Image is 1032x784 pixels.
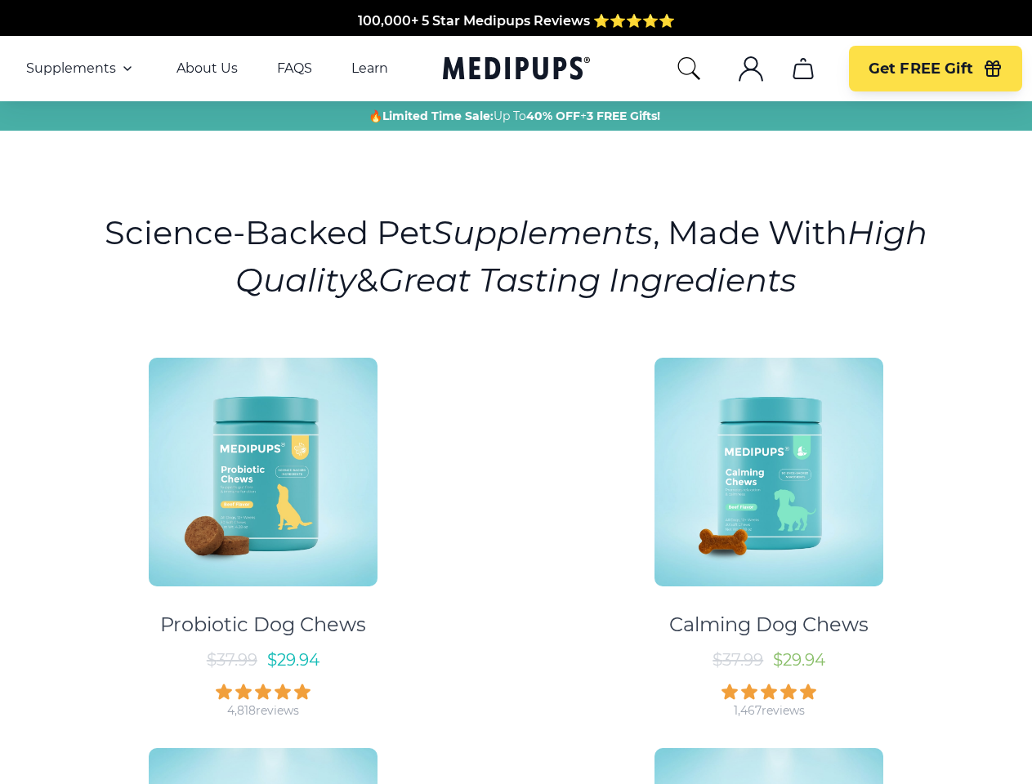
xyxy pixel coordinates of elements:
[244,33,788,48] span: Made In The [GEOGRAPHIC_DATA] from domestic & globally sourced ingredients
[773,650,825,670] span: $ 29.94
[869,60,973,78] span: Get FREE Gift
[207,650,257,670] span: $ 37.99
[160,612,366,637] div: Probiotic Dog Chews
[351,60,388,77] a: Learn
[103,209,929,304] h1: Science-Backed Pet , Made With &
[676,56,702,82] button: search
[443,53,590,87] a: Medipups
[176,60,238,77] a: About Us
[524,343,1016,719] a: Calming Dog Chews - MedipupsCalming Dog Chews$37.99$29.941,467reviews
[731,49,771,88] button: account
[26,60,116,77] span: Supplements
[277,60,312,77] a: FAQS
[432,212,653,252] i: Supplements
[378,260,797,300] i: Great Tasting Ingredients
[849,46,1022,91] button: Get FREE Gift
[358,13,675,29] span: 100,000+ 5 Star Medipups Reviews ⭐️⭐️⭐️⭐️⭐️
[669,612,869,637] div: Calming Dog Chews
[369,108,660,124] span: 🔥 Up To +
[784,49,823,88] button: cart
[227,703,299,719] div: 4,818 reviews
[267,650,319,670] span: $ 29.94
[17,343,509,719] a: Probiotic Dog Chews - MedipupsProbiotic Dog Chews$37.99$29.944,818reviews
[26,59,137,78] button: Supplements
[713,650,763,670] span: $ 37.99
[734,703,805,719] div: 1,467 reviews
[654,358,883,586] img: Calming Dog Chews - Medipups
[149,358,378,586] img: Probiotic Dog Chews - Medipups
